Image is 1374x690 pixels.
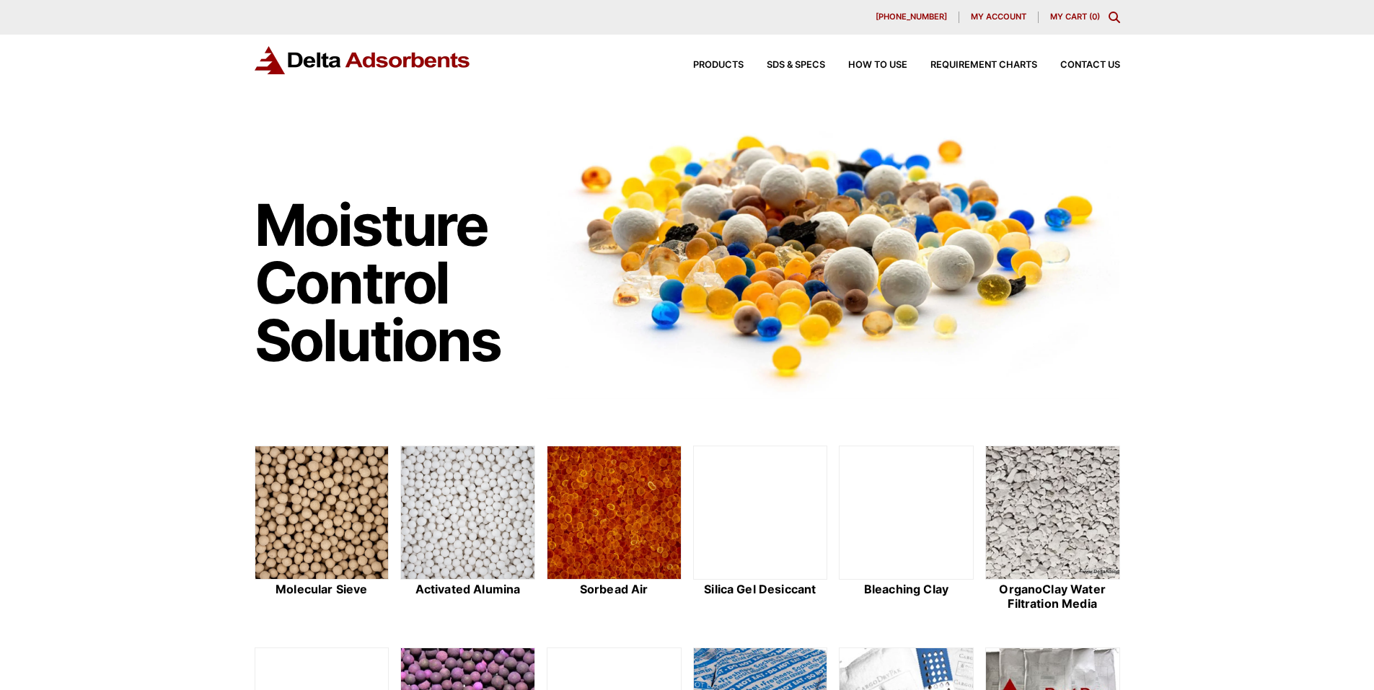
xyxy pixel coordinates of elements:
a: My account [959,12,1039,23]
span: 0 [1092,12,1097,22]
a: [PHONE_NUMBER] [864,12,959,23]
a: My Cart (0) [1050,12,1100,22]
span: Requirement Charts [930,61,1037,70]
span: Products [693,61,744,70]
h2: Sorbead Air [547,583,682,596]
a: SDS & SPECS [744,61,825,70]
span: [PHONE_NUMBER] [876,13,947,21]
h2: Molecular Sieve [255,583,389,596]
span: My account [971,13,1026,21]
img: Delta Adsorbents [255,46,471,74]
h2: OrganoClay Water Filtration Media [985,583,1120,610]
a: OrganoClay Water Filtration Media [985,446,1120,613]
span: SDS & SPECS [767,61,825,70]
h1: Moisture Control Solutions [255,196,533,369]
a: Molecular Sieve [255,446,389,613]
h2: Bleaching Clay [839,583,974,596]
a: Requirement Charts [907,61,1037,70]
img: Image [547,109,1120,399]
a: Products [670,61,744,70]
h2: Activated Alumina [400,583,535,596]
span: Contact Us [1060,61,1120,70]
a: Contact Us [1037,61,1120,70]
div: Toggle Modal Content [1109,12,1120,23]
a: Bleaching Clay [839,446,974,613]
a: Activated Alumina [400,446,535,613]
a: Silica Gel Desiccant [693,446,828,613]
a: Sorbead Air [547,446,682,613]
span: How to Use [848,61,907,70]
a: How to Use [825,61,907,70]
h2: Silica Gel Desiccant [693,583,828,596]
